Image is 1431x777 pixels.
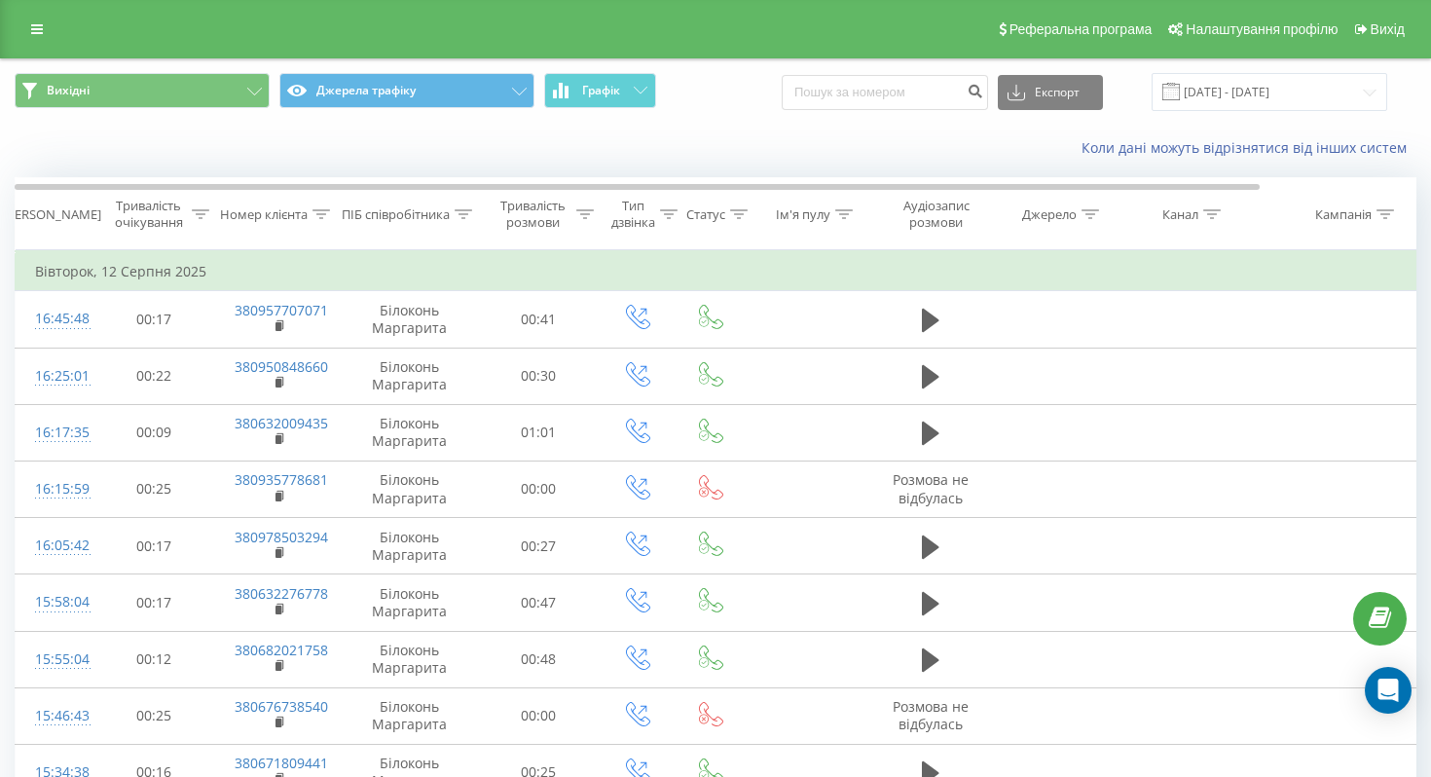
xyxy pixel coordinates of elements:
[478,291,600,348] td: 00:41
[342,518,478,574] td: Білоконь Маргарита
[998,75,1103,110] button: Експорт
[93,291,215,348] td: 00:17
[35,357,74,395] div: 16:25:01
[93,404,215,461] td: 00:09
[776,206,830,223] div: Ім'я пулу
[342,687,478,744] td: Білоконь Маргарита
[782,75,988,110] input: Пошук за номером
[342,461,478,517] td: Білоконь Маргарита
[35,527,74,565] div: 16:05:42
[1162,206,1198,223] div: Канал
[478,404,600,461] td: 01:01
[582,84,620,97] span: Графік
[342,291,478,348] td: Білоконь Маргарита
[93,461,215,517] td: 00:25
[35,470,74,508] div: 16:15:59
[478,461,600,517] td: 00:00
[3,206,101,223] div: [PERSON_NAME]
[478,348,600,404] td: 00:30
[235,584,328,603] a: 380632276778
[235,470,328,489] a: 380935778681
[889,198,983,231] div: Аудіозапис розмови
[342,348,478,404] td: Білоконь Маргарита
[478,631,600,687] td: 00:48
[342,631,478,687] td: Білоконь Маргарита
[478,518,600,574] td: 00:27
[235,357,328,376] a: 380950848660
[1022,206,1077,223] div: Джерело
[686,206,725,223] div: Статус
[235,528,328,546] a: 380978503294
[93,687,215,744] td: 00:25
[93,631,215,687] td: 00:12
[110,198,187,231] div: Тривалість очікування
[1315,206,1372,223] div: Кампанія
[93,574,215,631] td: 00:17
[893,697,969,733] span: Розмова не відбулась
[35,697,74,735] div: 15:46:43
[15,73,270,108] button: Вихідні
[235,754,328,772] a: 380671809441
[544,73,656,108] button: Графік
[1082,138,1416,157] a: Коли дані можуть відрізнятися вiд інших систем
[1371,21,1405,37] span: Вихід
[93,348,215,404] td: 00:22
[478,687,600,744] td: 00:00
[478,574,600,631] td: 00:47
[235,641,328,659] a: 380682021758
[342,404,478,461] td: Білоконь Маргарита
[35,300,74,338] div: 16:45:48
[893,470,969,506] span: Розмова не відбулась
[495,198,571,231] div: Тривалість розмови
[235,697,328,716] a: 380676738540
[611,198,655,231] div: Тип дзвінка
[35,414,74,452] div: 16:17:35
[47,83,90,98] span: Вихідні
[279,73,534,108] button: Джерела трафіку
[1365,667,1412,714] div: Open Intercom Messenger
[342,206,450,223] div: ПІБ співробітника
[1186,21,1338,37] span: Налаштування профілю
[35,641,74,679] div: 15:55:04
[35,583,74,621] div: 15:58:04
[220,206,308,223] div: Номер клієнта
[342,574,478,631] td: Білоконь Маргарита
[235,301,328,319] a: 380957707071
[1009,21,1153,37] span: Реферальна програма
[93,518,215,574] td: 00:17
[235,414,328,432] a: 380632009435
